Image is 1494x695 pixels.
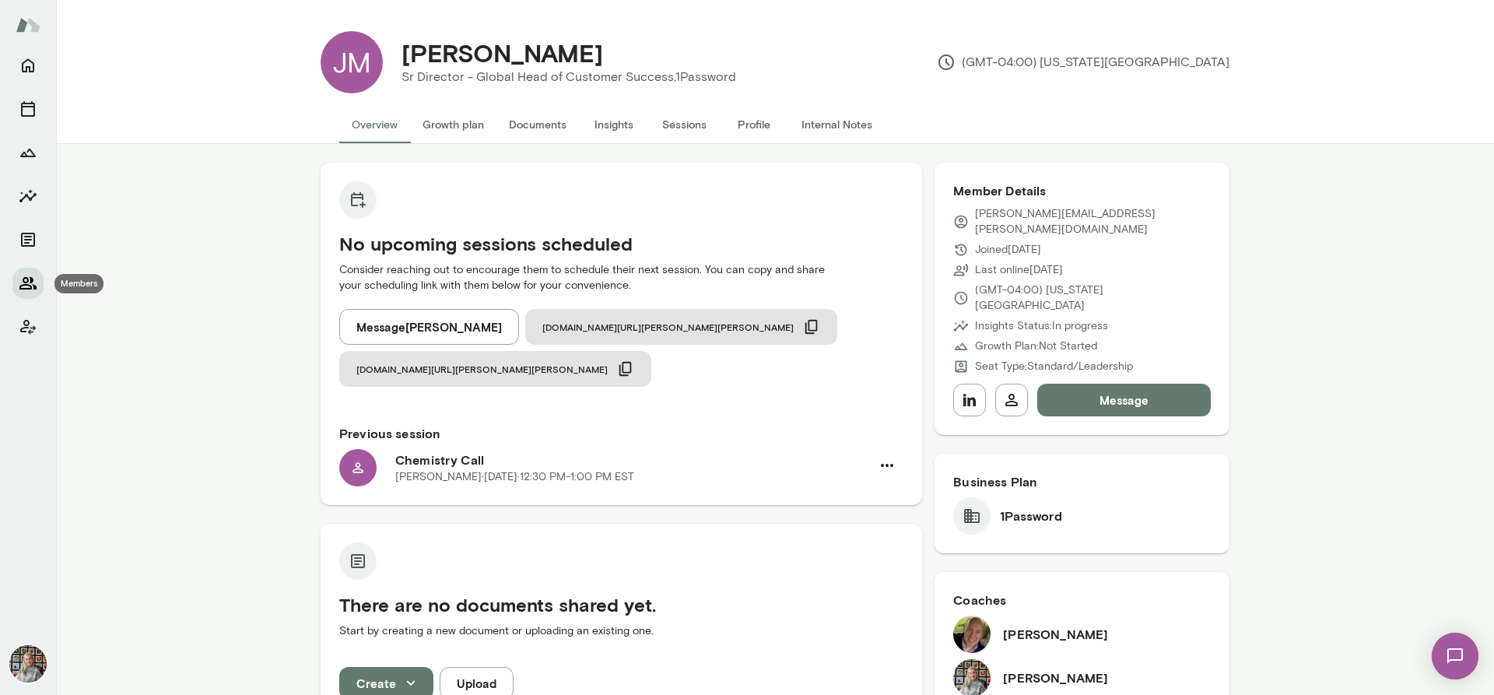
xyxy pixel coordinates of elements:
img: David McPherson [953,616,991,653]
h5: No upcoming sessions scheduled [339,231,903,256]
h6: Previous session [339,424,903,443]
h6: [PERSON_NAME] [1003,625,1108,644]
h6: 1Password [1000,507,1061,525]
button: Growth Plan [12,137,44,168]
button: Documents [496,106,579,143]
h6: [PERSON_NAME] [1003,669,1108,687]
h6: Coaches [953,591,1211,609]
button: Documents [12,224,44,255]
button: Insights [12,181,44,212]
button: Sessions [649,106,719,143]
img: Mento [16,10,40,40]
p: Consider reaching out to encourage them to schedule their next session. You can copy and share yo... [339,262,903,293]
h5: There are no documents shared yet. [339,592,903,617]
p: Growth Plan: Not Started [975,339,1097,354]
button: [DOMAIN_NAME][URL][PERSON_NAME][PERSON_NAME] [525,309,837,345]
div: Members [54,274,103,293]
h6: Business Plan [953,472,1211,491]
img: Tricia Maggio [9,645,47,683]
span: [DOMAIN_NAME][URL][PERSON_NAME][PERSON_NAME] [542,321,794,333]
p: Sr Director - Global Head of Customer Success, 1Password [402,68,736,86]
button: Growth plan [410,106,496,143]
p: Insights Status: In progress [975,318,1108,334]
button: Message [1037,384,1211,416]
p: Seat Type: Standard/Leadership [975,359,1133,374]
button: Internal Notes [789,106,885,143]
p: [PERSON_NAME][EMAIL_ADDRESS][PERSON_NAME][DOMAIN_NAME] [975,206,1211,237]
p: Start by creating a new document or uploading an existing one. [339,623,903,639]
p: [PERSON_NAME] · [DATE] · 12:30 PM-1:00 PM EST [395,469,634,485]
button: Message[PERSON_NAME] [339,309,519,345]
button: Members [12,268,44,299]
h4: [PERSON_NAME] [402,38,603,68]
p: (GMT-04:00) [US_STATE][GEOGRAPHIC_DATA] [937,53,1229,72]
button: Overview [339,106,410,143]
button: Home [12,50,44,81]
button: Profile [719,106,789,143]
p: Joined [DATE] [975,242,1041,258]
button: Insights [579,106,649,143]
h6: Member Details [953,181,1211,200]
h6: Chemistry Call [395,451,871,469]
button: Client app [12,311,44,342]
button: Sessions [12,93,44,125]
button: [DOMAIN_NAME][URL][PERSON_NAME][PERSON_NAME] [339,351,651,387]
div: JM [321,31,383,93]
p: (GMT-04:00) [US_STATE][GEOGRAPHIC_DATA] [975,283,1211,314]
p: Last online [DATE] [975,262,1063,278]
span: [DOMAIN_NAME][URL][PERSON_NAME][PERSON_NAME] [356,363,608,375]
